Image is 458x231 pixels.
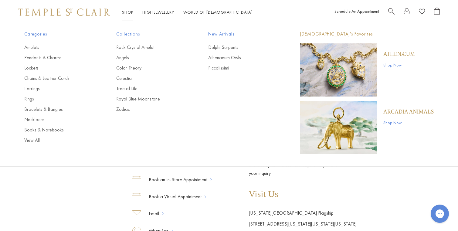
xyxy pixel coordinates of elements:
a: Royal Blue Moonstone [116,96,184,102]
span: New Arrivals [208,30,276,38]
a: ARCADIA ANIMALS [383,108,434,115]
span: Collections [116,30,184,38]
span: Categories [24,30,92,38]
a: Piccolissimi [208,65,276,71]
a: World of [DEMOGRAPHIC_DATA]World of [DEMOGRAPHIC_DATA] [183,9,253,15]
a: Book an In-Store Appointment [141,176,210,184]
a: Pendants & Charms [24,54,92,61]
a: Chains & Leather Cords [24,75,92,82]
a: Book a Virtual Appointment [141,193,205,201]
a: Bracelets & Bangles [24,106,92,113]
a: Search [388,8,395,17]
a: Zodiac [116,106,184,113]
a: Angels [116,54,184,61]
a: Books & Notebooks [24,127,92,133]
a: Delphi Serpents [208,44,276,51]
a: Schedule An Appointment [334,8,379,14]
a: Athenæum [383,51,415,57]
a: Amulets [24,44,92,51]
a: Open Shopping Bag [434,8,440,17]
a: Shop Now [383,119,434,126]
a: High JewelleryHigh Jewellery [142,9,174,15]
p: Visit Us [249,189,357,199]
a: Tree of Life [116,85,184,92]
a: Email [141,210,162,218]
a: [STREET_ADDRESS][US_STATE][US_STATE][US_STATE] [249,221,357,227]
a: Earrings [24,85,92,92]
a: Celestial [116,75,184,82]
img: Temple St. Clair [18,8,110,16]
a: Athenaeum Owls [208,54,276,61]
a: Shop Now [383,62,415,68]
iframe: Gorgias live chat messenger [428,202,452,225]
a: Rock Crystal Amulet [116,44,184,51]
a: Color Theory [116,65,184,71]
a: Necklaces [24,116,92,123]
nav: Main navigation [122,8,253,16]
p: [US_STATE][GEOGRAPHIC_DATA] Flagship [249,208,357,219]
a: ShopShop [122,9,133,15]
a: View All [24,137,92,144]
a: Rings [24,96,92,102]
a: Lockets [24,65,92,71]
p: [DEMOGRAPHIC_DATA]'s Favorites [300,30,434,38]
a: View Wishlist [419,8,425,17]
